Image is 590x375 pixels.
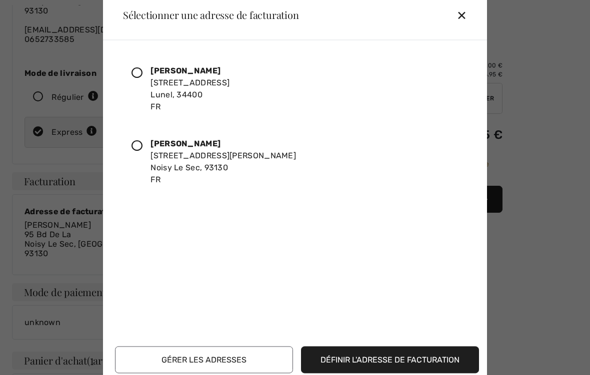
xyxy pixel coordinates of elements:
button: Gérer les adresses [115,346,293,373]
div: [STREET_ADDRESS][PERSON_NAME] Noisy Le Sec, 93130 FR [150,137,296,185]
div: [STREET_ADDRESS] Lunel, 34400 FR [150,64,229,112]
strong: [PERSON_NAME] [150,65,220,75]
div: ✕ [456,4,475,25]
div: Sélectionner une adresse de facturation [115,10,298,20]
button: Définir l'adresse de facturation [301,346,479,373]
strong: [PERSON_NAME] [150,138,220,148]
